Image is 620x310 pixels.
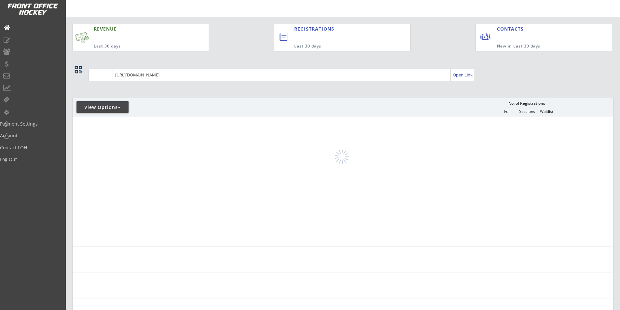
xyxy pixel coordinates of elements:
[497,109,517,114] div: Full
[497,44,582,49] div: New in Last 30 days
[517,109,537,114] div: Sessions
[94,26,178,32] div: REVENUE
[537,109,556,114] div: Waitlist
[294,44,384,49] div: Last 30 days
[506,101,547,106] div: No. of Registrations
[294,26,381,32] div: REGISTRATIONS
[453,70,473,79] a: Open Link
[76,104,129,111] div: View Options
[94,44,178,49] div: Last 30 days
[497,26,527,32] div: CONTACTS
[453,72,473,78] div: Open Link
[74,65,83,74] button: qr_code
